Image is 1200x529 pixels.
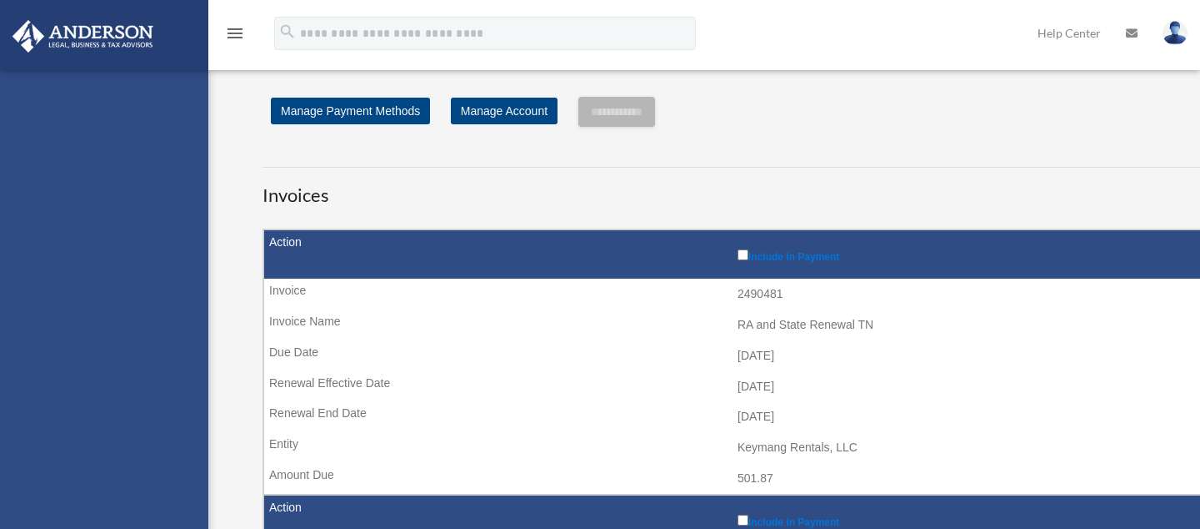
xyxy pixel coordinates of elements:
i: menu [225,23,245,43]
input: Include in Payment [737,249,748,260]
img: Anderson Advisors Platinum Portal [7,20,158,53]
i: search [278,23,297,41]
img: User Pic [1162,21,1187,45]
a: Manage Account [451,98,557,124]
a: menu [225,29,245,43]
input: Include in Payment [737,515,748,526]
a: Manage Payment Methods [271,98,430,124]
